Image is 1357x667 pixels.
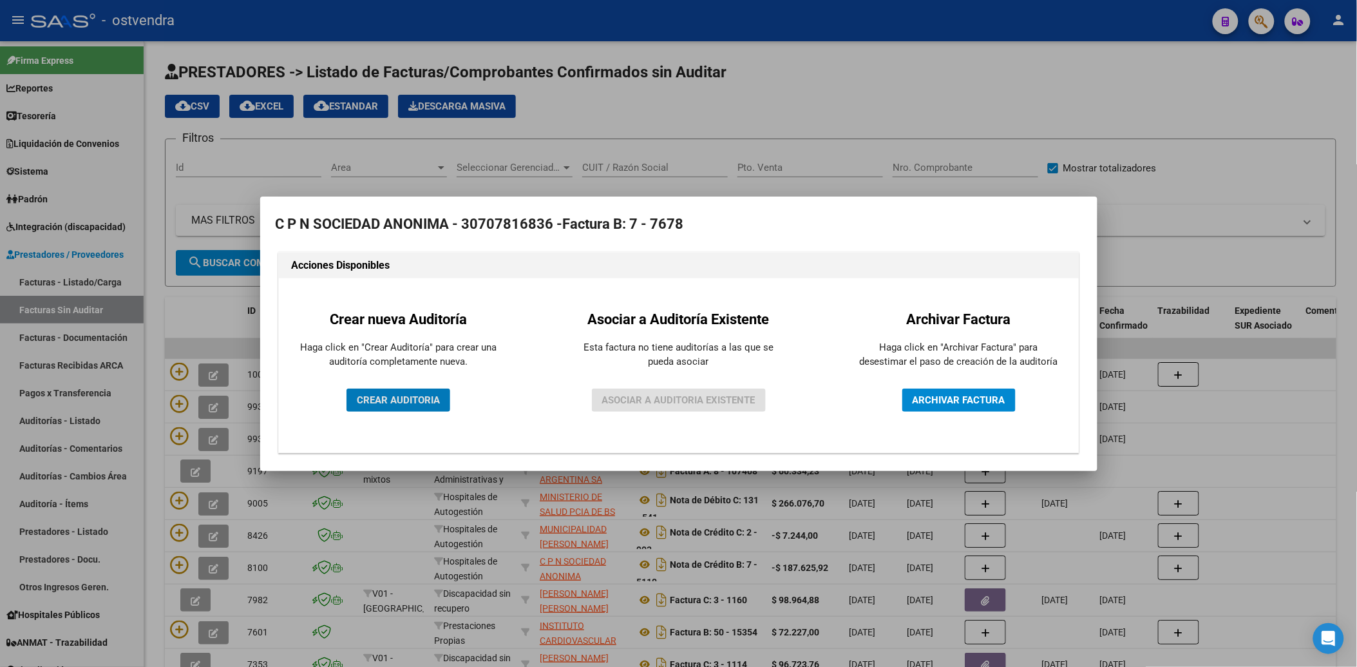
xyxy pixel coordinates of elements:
[579,309,779,330] h2: Asociar a Auditoría Existente
[563,216,684,232] strong: Factura B: 7 - 7678
[292,258,1066,273] h1: Acciones Disponibles
[859,309,1059,330] h2: Archivar Factura
[299,309,498,330] h2: Crear nueva Auditoría
[299,340,498,369] p: Haga click en "Crear Auditoría" para crear una auditoría completamente nueva.
[346,389,450,412] button: CREAR AUDITORIA
[276,212,1082,237] h2: C P N SOCIEDAD ANONIMA - 30707816836 -
[913,394,1005,406] span: ARCHIVAR FACTURA
[859,340,1059,369] p: Haga click en "Archivar Factura" para desestimar el paso de creación de la auditoría
[579,340,779,369] p: Esta factura no tiene auditorías a las que se pueda asociar
[902,389,1016,412] button: ARCHIVAR FACTURA
[1313,623,1344,654] div: Open Intercom Messenger
[602,394,755,406] span: ASOCIAR A AUDITORIA EXISTENTE
[592,389,766,412] button: ASOCIAR A AUDITORIA EXISTENTE
[357,394,440,406] span: CREAR AUDITORIA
